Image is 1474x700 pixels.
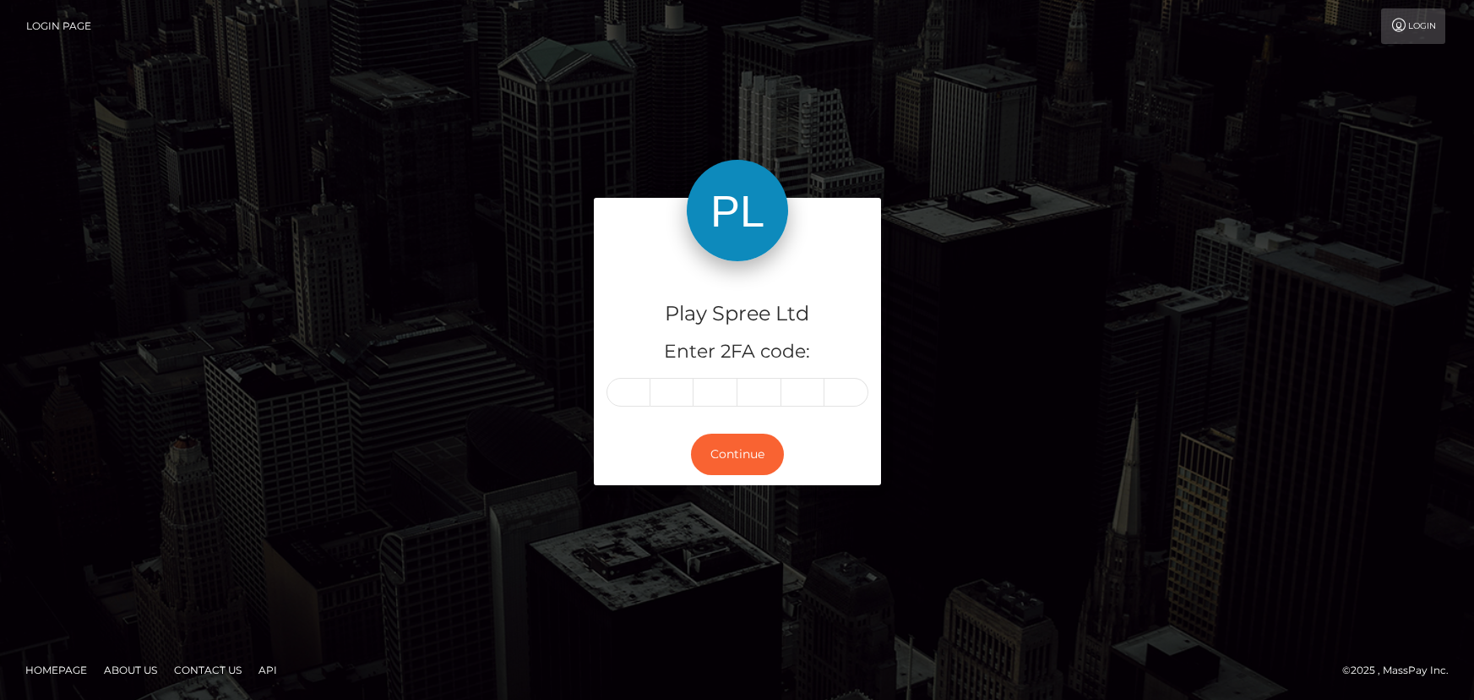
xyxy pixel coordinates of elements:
[26,8,91,44] a: Login Page
[97,657,164,683] a: About Us
[606,339,868,365] h5: Enter 2FA code:
[691,434,784,475] button: Continue
[606,299,868,329] h4: Play Spree Ltd
[1381,8,1445,44] a: Login
[167,657,248,683] a: Contact Us
[252,657,284,683] a: API
[687,160,788,261] img: Play Spree Ltd
[1342,661,1461,680] div: © 2025 , MassPay Inc.
[19,657,94,683] a: Homepage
